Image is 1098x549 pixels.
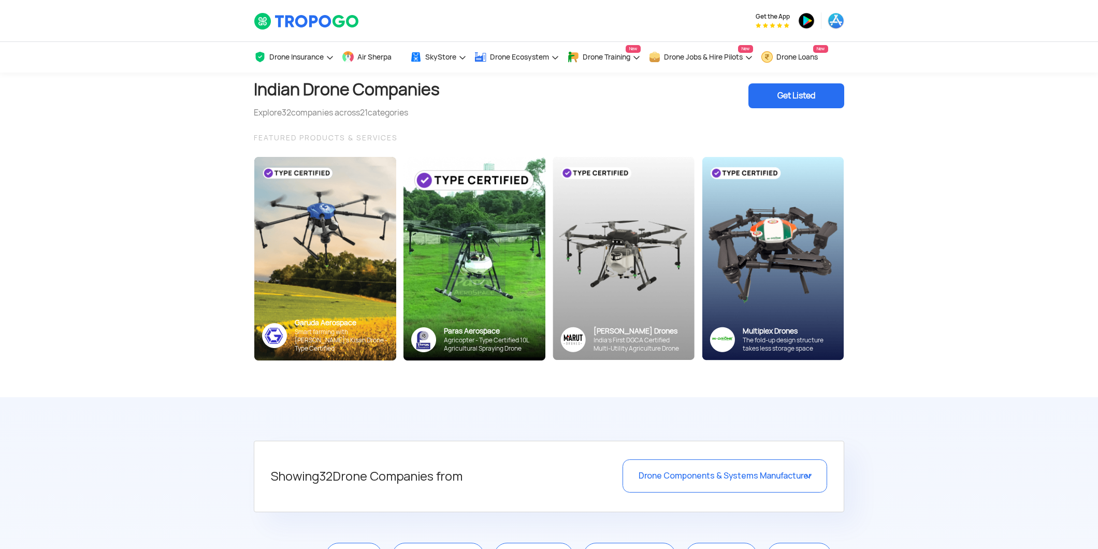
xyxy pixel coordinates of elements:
a: Drone LoansNew [761,42,828,73]
div: Explore companies across categories [254,107,440,119]
img: ic_playstore.png [798,12,815,29]
span: New [813,45,828,53]
a: Drone TrainingNew [567,42,641,73]
span: New [626,45,641,53]
img: TropoGo Logo [254,12,360,30]
span: Drone Components & Systems Manufacturer [639,470,811,481]
div: Garuda Aerospace [295,318,388,328]
img: bg_multiplex_sky.png [702,157,844,360]
img: ic_garuda_sky.png [262,323,287,348]
div: Paras Aerospace [444,326,538,336]
img: bg_garuda_sky.png [254,157,396,360]
span: New [738,45,753,53]
a: Drone Ecosystem [474,42,559,73]
h1: Indian Drone Companies [254,73,440,107]
img: App Raking [756,23,789,28]
span: SkyStore [425,53,456,61]
span: Drone Insurance [269,53,324,61]
div: Smart farming with [PERSON_NAME]’s Kisan Drone - Type Certified [295,328,388,353]
img: bg_marut_sky.png [553,157,695,360]
div: Agricopter - Type Certified 10L Agricultural Spraying Drone [444,336,538,353]
span: Get the App [756,12,790,21]
img: Group%2036313.png [560,327,586,352]
div: FEATURED PRODUCTS & SERVICES [254,132,844,144]
a: SkyStore [410,42,467,73]
img: paras-logo-banner.png [411,327,436,352]
span: Drone Jobs & Hire Pilots [664,53,743,61]
span: 32 [319,468,333,484]
div: [PERSON_NAME] Drones [594,326,687,336]
a: Drone Insurance [254,42,334,73]
img: paras-card.png [403,157,545,360]
span: Drone Loans [776,53,818,61]
img: ic_multiplex_sky.png [710,327,735,352]
div: India’s First DGCA Certified Multi-Utility Agriculture Drone [594,336,687,353]
span: 21 [360,107,368,118]
div: Get Listed [748,83,844,108]
img: ic_appstore.png [828,12,844,29]
h5: Showing Drone Companies from [271,459,577,494]
span: Drone Training [583,53,630,61]
a: Drone Jobs & Hire PilotsNew [648,42,753,73]
span: Air Sherpa [357,53,392,61]
span: Drone Ecosystem [490,53,549,61]
a: Air Sherpa [342,42,402,73]
div: The fold-up design structure takes less storage space [743,336,836,353]
span: 32 [282,107,291,118]
div: Multiplex Drones [743,326,836,336]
